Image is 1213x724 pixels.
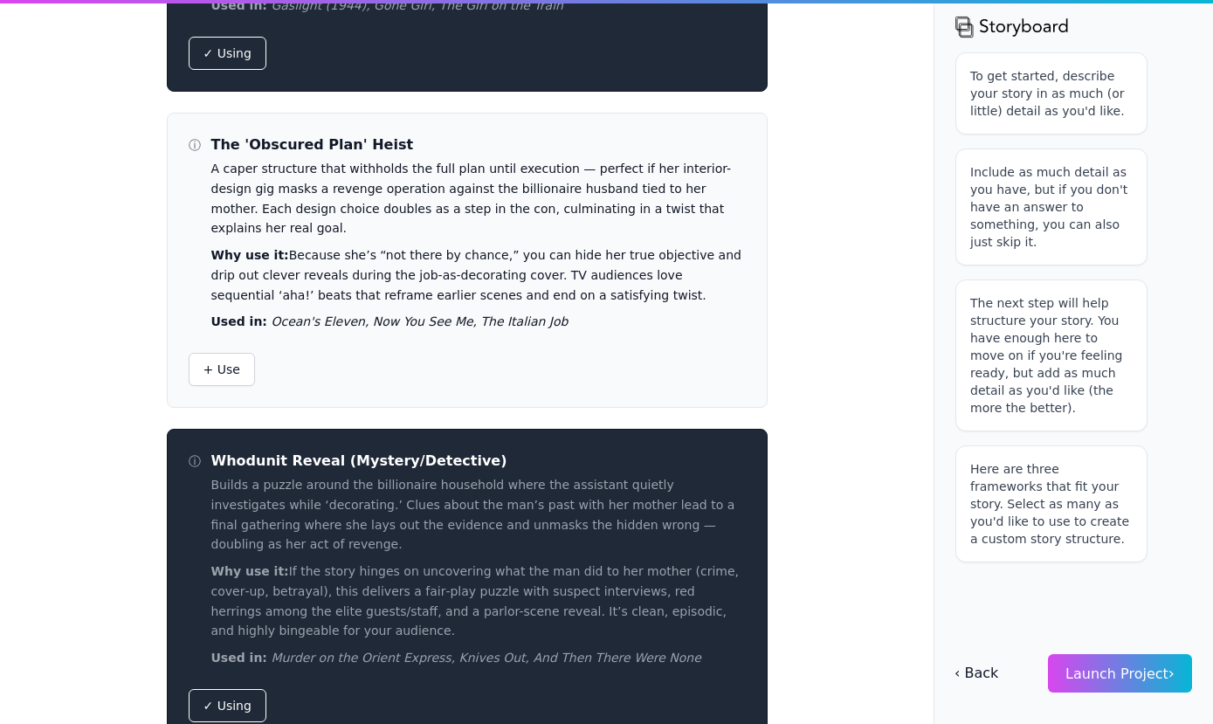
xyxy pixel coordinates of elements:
[970,294,1133,417] p: The next step will help structure your story. You have enough here to move on if you're feeling r...
[189,134,201,152] span: ⓘ
[189,689,266,722] button: ✓ Using
[211,564,289,578] strong: Why use it:
[203,697,252,714] span: ✓ Using
[970,163,1133,251] p: Include as much detail as you have, but if you don't have an answer to something, you can also ju...
[189,451,201,468] span: ⓘ
[955,14,1069,38] img: storyboard
[211,159,746,238] p: A caper structure that withholds the full plan until execution — perfect if her interior-design g...
[1048,654,1192,693] button: Launch Project›
[211,651,267,665] strong: Used in:
[211,562,746,641] p: If the story hinges on uncovering what the man did to her mother (crime, cover‑up, betrayal), thi...
[1065,665,1175,682] span: Launch Project
[189,37,266,70] button: ✓ Using
[955,654,998,693] button: ‹ Back
[970,67,1133,120] p: To get started, describe your story in as much (or little) detail as you'd like.
[1168,664,1175,682] span: ›
[211,475,746,555] p: Builds a puzzle around the billionaire household where the assistant quietly investigates while ‘...
[211,245,746,305] p: Because she’s “not there by chance,” you can hide her true objective and drip out clever reveals ...
[211,248,289,262] strong: Why use it:
[271,651,700,665] i: Murder on the Orient Express, Knives Out, And Then There Were None
[189,353,255,386] button: + Use
[211,451,746,472] h3: Whodunit Reveal (Mystery/Detective)
[271,314,568,328] i: Ocean's Eleven, Now You See Me, The Italian Job
[211,314,267,328] strong: Used in:
[203,361,240,378] span: + Use
[211,134,746,155] h3: The 'Obscured Plan' Heist
[203,45,252,62] span: ✓ Using
[970,460,1133,548] p: Here are three frameworks that fit your story. Select as many as you'd like to use to create a cu...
